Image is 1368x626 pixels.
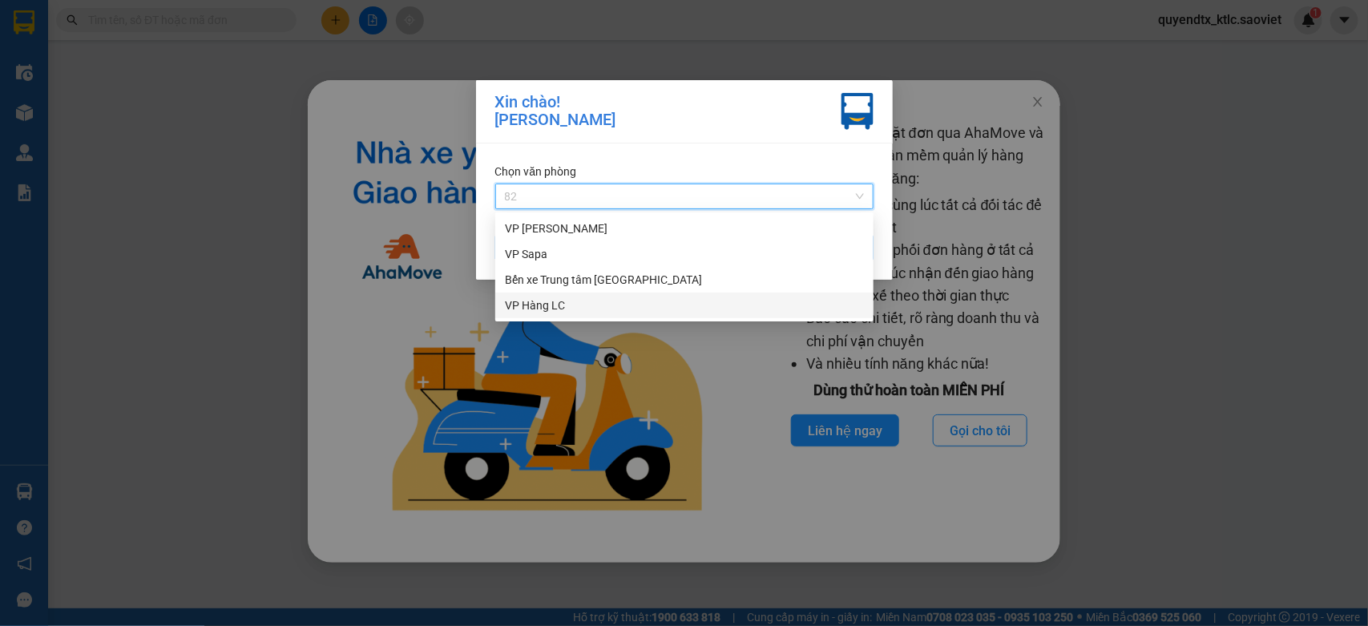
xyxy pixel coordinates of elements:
div: Bến xe Trung tâm [GEOGRAPHIC_DATA] [505,271,864,289]
div: VP Sapa [505,245,864,263]
div: VP Hàng LC [495,293,874,318]
div: VP Sapa [495,241,874,267]
div: Bến xe Trung tâm Lào Cai [495,267,874,293]
div: Chọn văn phòng [495,163,874,180]
div: VP [PERSON_NAME] [505,220,864,237]
div: Xin chào! [PERSON_NAME] [495,93,616,130]
img: vxr-icon [841,93,874,130]
div: VP Hàng LC [505,297,864,314]
span: 82 [505,184,864,208]
div: VP Bảo Hà [495,216,874,241]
